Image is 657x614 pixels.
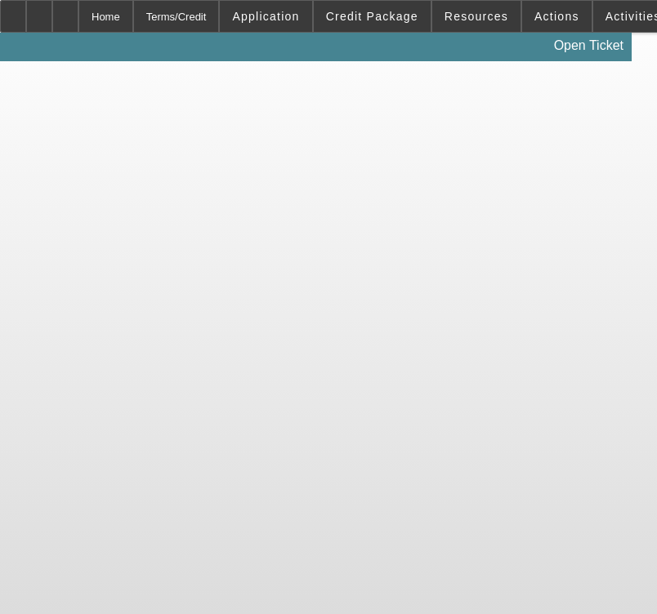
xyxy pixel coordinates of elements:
span: Application [232,10,299,23]
span: Resources [445,10,508,23]
button: Credit Package [314,1,431,32]
a: Open Ticket [547,32,630,60]
span: Credit Package [326,10,418,23]
button: Actions [522,1,592,32]
span: Actions [534,10,579,23]
button: Resources [432,1,521,32]
button: Application [220,1,311,32]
